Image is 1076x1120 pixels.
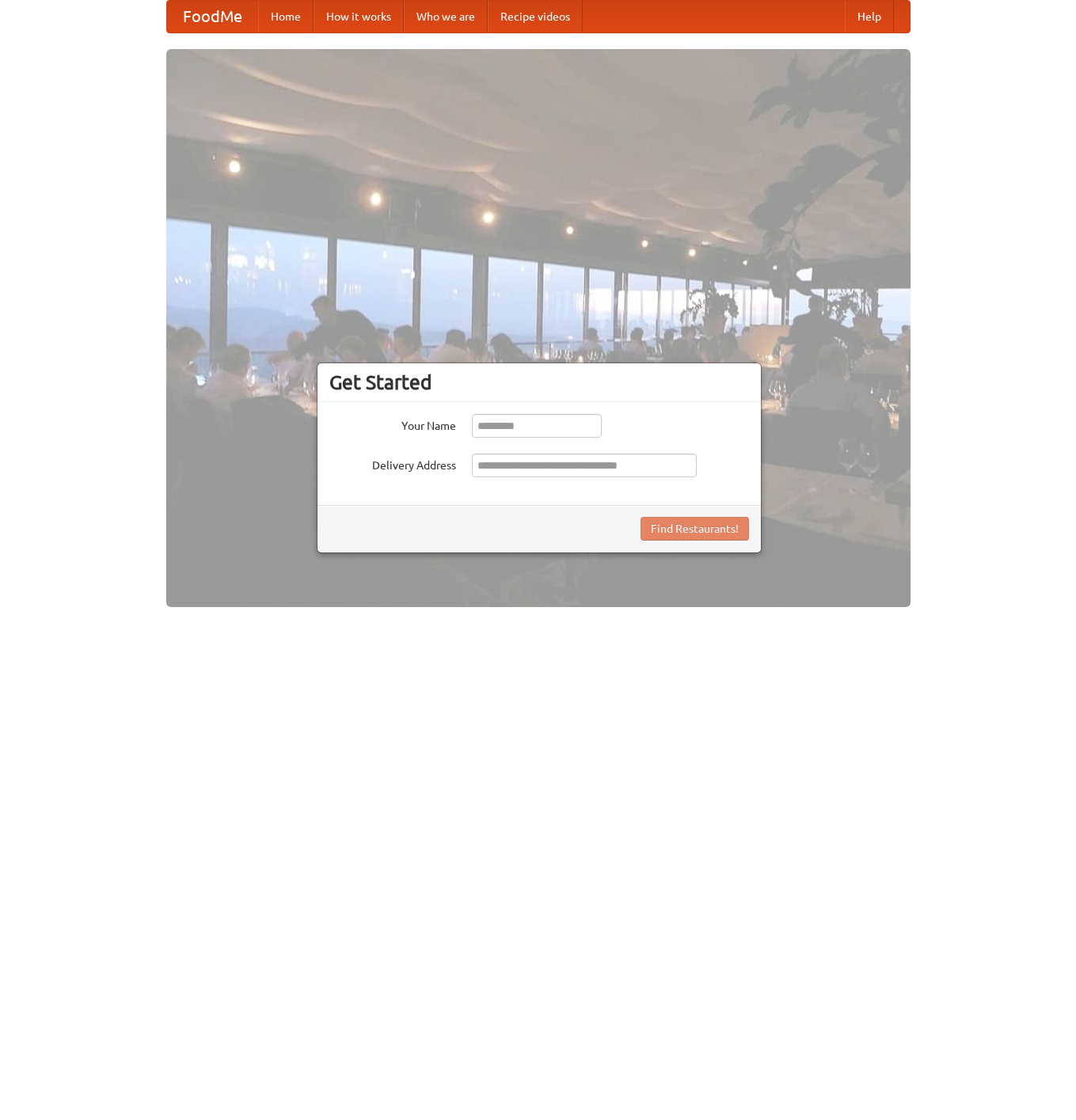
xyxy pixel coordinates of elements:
[641,517,749,541] button: Find Restaurants!
[314,1,404,32] a: How it works
[329,454,456,473] label: Delivery Address
[329,414,456,434] label: Your Name
[167,1,258,32] a: FoodMe
[488,1,583,32] a: Recipe videos
[404,1,488,32] a: Who we are
[329,370,749,394] h3: Get Started
[845,1,894,32] a: Help
[258,1,314,32] a: Home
